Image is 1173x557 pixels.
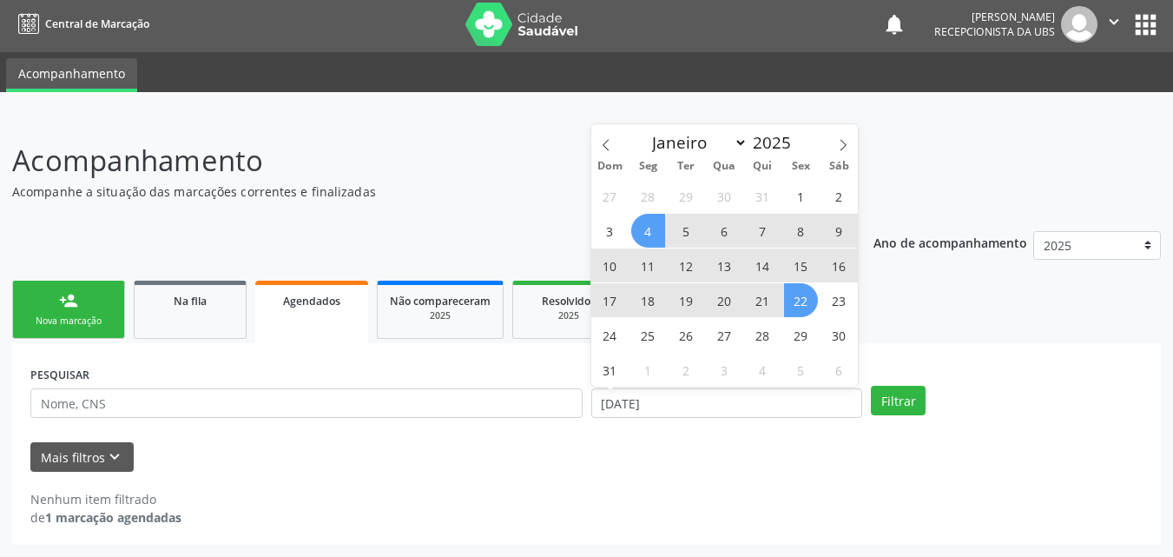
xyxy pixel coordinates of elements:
span: Julho 28, 2025 [631,179,665,213]
span: Agosto 27, 2025 [708,318,741,352]
a: Acompanhamento [6,58,137,92]
button: Filtrar [871,386,926,415]
span: Recepcionista da UBS [934,24,1055,39]
span: Agosto 23, 2025 [822,283,856,317]
span: Agosto 4, 2025 [631,214,665,248]
span: Setembro 4, 2025 [746,353,780,387]
span: Julho 27, 2025 [593,179,627,213]
input: Selecione um intervalo [591,388,863,418]
span: Setembro 2, 2025 [669,353,703,387]
span: Setembro 6, 2025 [822,353,856,387]
span: Agosto 30, 2025 [822,318,856,352]
span: Agosto 25, 2025 [631,318,665,352]
span: Julho 31, 2025 [746,179,780,213]
span: Agosto 3, 2025 [593,214,627,248]
span: Sáb [820,161,858,172]
span: Agosto 16, 2025 [822,249,856,282]
span: Agosto 29, 2025 [784,318,818,352]
span: Agosto 24, 2025 [593,318,627,352]
span: Julho 29, 2025 [669,179,703,213]
button: Mais filtroskeyboard_arrow_down [30,442,134,473]
span: Agosto 10, 2025 [593,249,627,282]
p: Acompanhamento [12,139,816,182]
select: Month [644,130,748,155]
input: Year [748,131,805,154]
a: Central de Marcação [12,10,149,38]
strong: 1 marcação agendadas [45,509,181,526]
span: Agosto 20, 2025 [708,283,741,317]
span: Agosto 9, 2025 [822,214,856,248]
i:  [1104,12,1124,31]
span: Agosto 13, 2025 [708,249,741,282]
span: Qua [705,161,743,172]
button: apps [1130,10,1161,40]
div: de [30,508,181,527]
span: Setembro 1, 2025 [631,353,665,387]
span: Dom [591,161,629,172]
img: img [1061,6,1097,43]
span: Agosto 8, 2025 [784,214,818,248]
span: Central de Marcação [45,17,149,31]
span: Agosto 6, 2025 [708,214,741,248]
button:  [1097,6,1130,43]
span: Agosto 5, 2025 [669,214,703,248]
button: notifications [882,12,906,36]
span: Agosto 12, 2025 [669,249,703,282]
span: Agosto 2, 2025 [822,179,856,213]
span: Seg [629,161,667,172]
i: keyboard_arrow_down [105,448,124,467]
span: Resolvidos [542,294,596,308]
span: Setembro 5, 2025 [784,353,818,387]
input: Nome, CNS [30,388,583,418]
span: Setembro 3, 2025 [708,353,741,387]
span: Agosto 11, 2025 [631,249,665,282]
div: person_add [59,291,78,310]
span: Agendados [283,294,340,308]
span: Agosto 14, 2025 [746,249,780,282]
span: Agosto 15, 2025 [784,249,818,282]
span: Agosto 26, 2025 [669,318,703,352]
div: [PERSON_NAME] [934,10,1055,24]
span: Qui [743,161,781,172]
span: Agosto 1, 2025 [784,179,818,213]
span: Agosto 18, 2025 [631,283,665,317]
span: Agosto 19, 2025 [669,283,703,317]
span: Julho 30, 2025 [708,179,741,213]
p: Acompanhe a situação das marcações correntes e finalizadas [12,182,816,201]
span: Agosto 22, 2025 [784,283,818,317]
label: PESQUISAR [30,361,89,388]
span: Ter [667,161,705,172]
div: Nova marcação [25,315,112,328]
span: Sex [781,161,820,172]
span: Agosto 17, 2025 [593,283,627,317]
span: Agosto 21, 2025 [746,283,780,317]
div: 2025 [525,309,612,322]
div: Nenhum item filtrado [30,490,181,508]
div: 2025 [390,309,491,322]
span: Agosto 7, 2025 [746,214,780,248]
span: Agosto 28, 2025 [746,318,780,352]
span: Não compareceram [390,294,491,308]
span: Na fila [174,294,207,308]
span: Agosto 31, 2025 [593,353,627,387]
p: Ano de acompanhamento [873,231,1027,253]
